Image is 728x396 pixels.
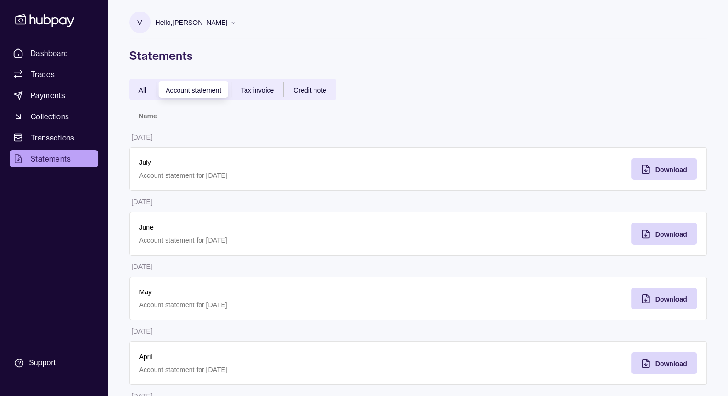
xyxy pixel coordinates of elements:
[31,47,68,59] span: Dashboard
[132,133,153,141] p: [DATE]
[241,86,274,94] span: Tax invoice
[10,45,98,62] a: Dashboard
[139,112,157,120] p: Name
[631,352,697,374] button: Download
[129,79,336,100] div: documentTypes
[631,223,697,245] button: Download
[631,158,697,180] button: Download
[10,353,98,373] a: Support
[139,300,409,310] p: Account statement for [DATE]
[31,132,75,143] span: Transactions
[132,263,153,270] p: [DATE]
[10,150,98,167] a: Statements
[139,235,409,245] p: Account statement for [DATE]
[31,90,65,101] span: Payments
[31,69,55,80] span: Trades
[139,287,409,297] p: May
[655,360,687,368] span: Download
[31,111,69,122] span: Collections
[655,231,687,238] span: Download
[156,17,228,28] p: Hello, [PERSON_NAME]
[10,87,98,104] a: Payments
[139,351,409,362] p: April
[631,288,697,309] button: Download
[139,222,409,233] p: June
[139,170,409,181] p: Account statement for [DATE]
[139,157,409,168] p: July
[10,66,98,83] a: Trades
[137,17,142,28] p: V
[139,86,146,94] span: All
[132,327,153,335] p: [DATE]
[655,166,687,174] span: Download
[139,364,409,375] p: Account statement for [DATE]
[166,86,221,94] span: Account statement
[31,153,71,164] span: Statements
[293,86,326,94] span: Credit note
[655,295,687,303] span: Download
[129,48,707,63] h1: Statements
[10,129,98,146] a: Transactions
[132,198,153,206] p: [DATE]
[29,358,56,368] div: Support
[10,108,98,125] a: Collections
